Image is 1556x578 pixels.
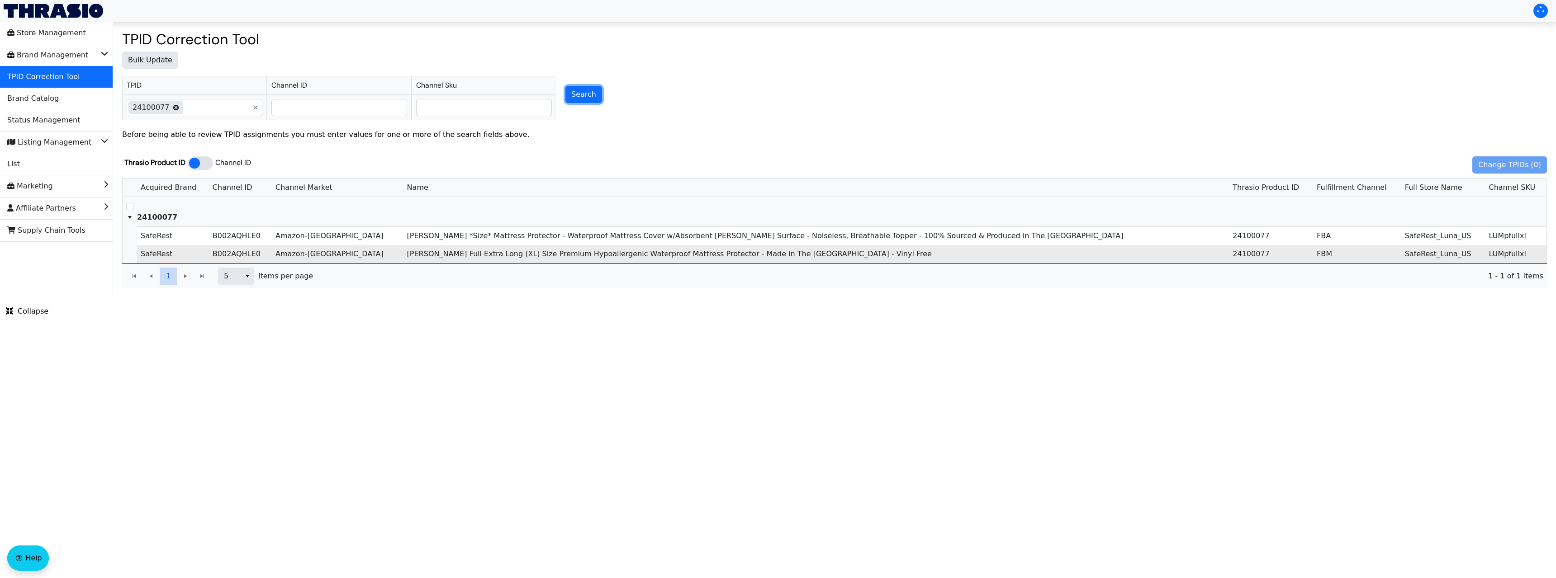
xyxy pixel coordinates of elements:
span: List [7,157,20,171]
span: Page size [218,268,254,285]
span: 1 - 1 of 1 items [320,271,1543,282]
span: 24100077 [126,201,1543,221]
span: Name [407,182,428,193]
span: Store Management [7,26,86,40]
td: LUMpfullxl [1485,245,1547,263]
span: Channel ID [213,182,252,193]
td: 24100077 [1229,245,1313,263]
span: Acquired Brand [141,182,196,193]
td: LUMpfullxl [1485,226,1547,245]
td: [PERSON_NAME] Full Extra Long (XL) Size Premium Hypoallergenic Waterproof Mattress Protector - Ma... [403,245,1229,263]
img: Thrasio Logo [4,4,103,18]
span: Channel Market [275,182,332,193]
span: clear [249,101,262,114]
span: Bulk Update [128,55,172,66]
span: 1 [166,271,171,282]
td: Amazon-[GEOGRAPHIC_DATA] [272,226,403,245]
span: Channel ID [213,155,253,169]
td: SafeRest_Luna_US [1401,226,1485,245]
span: Full Store Name [1405,182,1462,193]
span: Help [25,553,42,564]
span: Brand Catalog [7,91,59,106]
button: Page 1 [160,268,177,285]
td: FBM [1313,245,1401,263]
span: Brand Management [7,48,88,62]
span: 5 [224,271,235,282]
label: Channel ID [271,80,307,91]
button: Bulk Update [122,52,178,69]
td: B002AQHLE0 [209,245,272,263]
span: TPID Correction Tool [7,70,80,84]
span: Status Management [7,113,80,127]
p: Before being able to review TPID assignments you must enter values for one or more of the search ... [122,129,1547,140]
span: Listing Management [7,135,91,150]
a: Collapse Group [126,213,137,221]
button: Search [565,86,602,103]
td: SafeRest_Luna_US [1401,245,1485,263]
td: Amazon-[GEOGRAPHIC_DATA] [272,245,403,263]
span: Thrasio Product ID [1233,182,1299,193]
button: select [241,268,254,284]
h2: TPID Correction Tool [122,31,1547,48]
td: SafeRest [137,245,209,263]
span: Marketing [7,179,53,193]
span: Channel SKU [1489,182,1536,193]
span: items per page [258,271,313,282]
span: Supply Chain Tools [7,223,85,238]
td: B002AQHLE0 [209,226,272,245]
td: [PERSON_NAME] *Size* Mattress Protector - Waterproof Mattress Cover w/Absorbent [PERSON_NAME] Sur... [403,226,1229,245]
span: Search [571,89,596,100]
button: Help floatingactionbutton [7,545,49,571]
label: Channel Sku [416,80,457,91]
span: Affiliate Partners [7,201,76,216]
td: SafeRest [137,226,209,245]
span: Collapse [6,306,48,317]
label: TPID [127,80,142,91]
span: Fulfillment Channel [1317,182,1387,193]
div: Page 1 of 1 [122,263,1547,288]
td: 24100077 [1229,226,1313,245]
span: Thrasio Product ID [122,155,188,169]
span: 24100077 [133,103,169,112]
td: FBA [1313,226,1401,245]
